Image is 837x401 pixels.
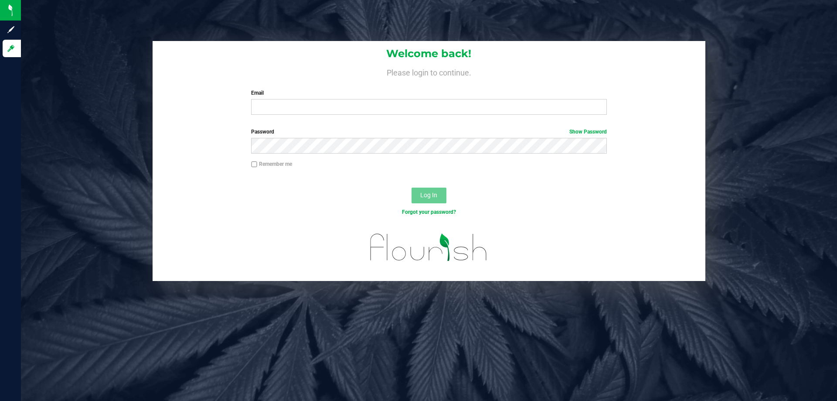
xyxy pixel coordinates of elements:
[153,48,705,59] h1: Welcome back!
[569,129,607,135] a: Show Password
[153,66,705,77] h4: Please login to continue.
[251,161,257,168] input: Remember me
[420,192,437,199] span: Log In
[402,209,456,215] a: Forgot your password?
[251,129,274,135] span: Password
[360,225,498,270] img: flourish_logo.svg
[251,89,606,97] label: Email
[412,188,446,203] button: Log In
[7,44,15,53] inline-svg: Log in
[7,25,15,34] inline-svg: Sign up
[251,160,292,168] label: Remember me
